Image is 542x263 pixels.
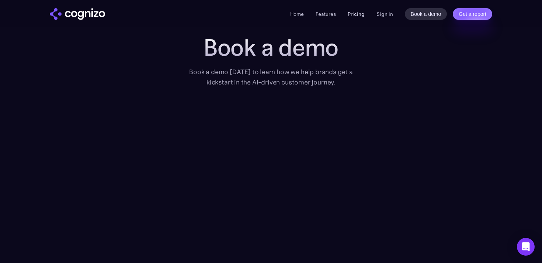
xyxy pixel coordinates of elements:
a: Get a report [453,8,492,20]
a: Features [316,11,336,17]
div: Open Intercom Messenger [517,238,535,256]
a: Pricing [348,11,365,17]
div: Book a demo [DATE] to learn how we help brands get a kickstart in the AI-driven customer journey. [179,67,363,87]
img: cognizo logo [50,8,105,20]
a: Home [290,11,304,17]
h1: Book a demo [179,34,363,61]
a: home [50,8,105,20]
a: Book a demo [405,8,447,20]
a: Sign in [376,10,393,18]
